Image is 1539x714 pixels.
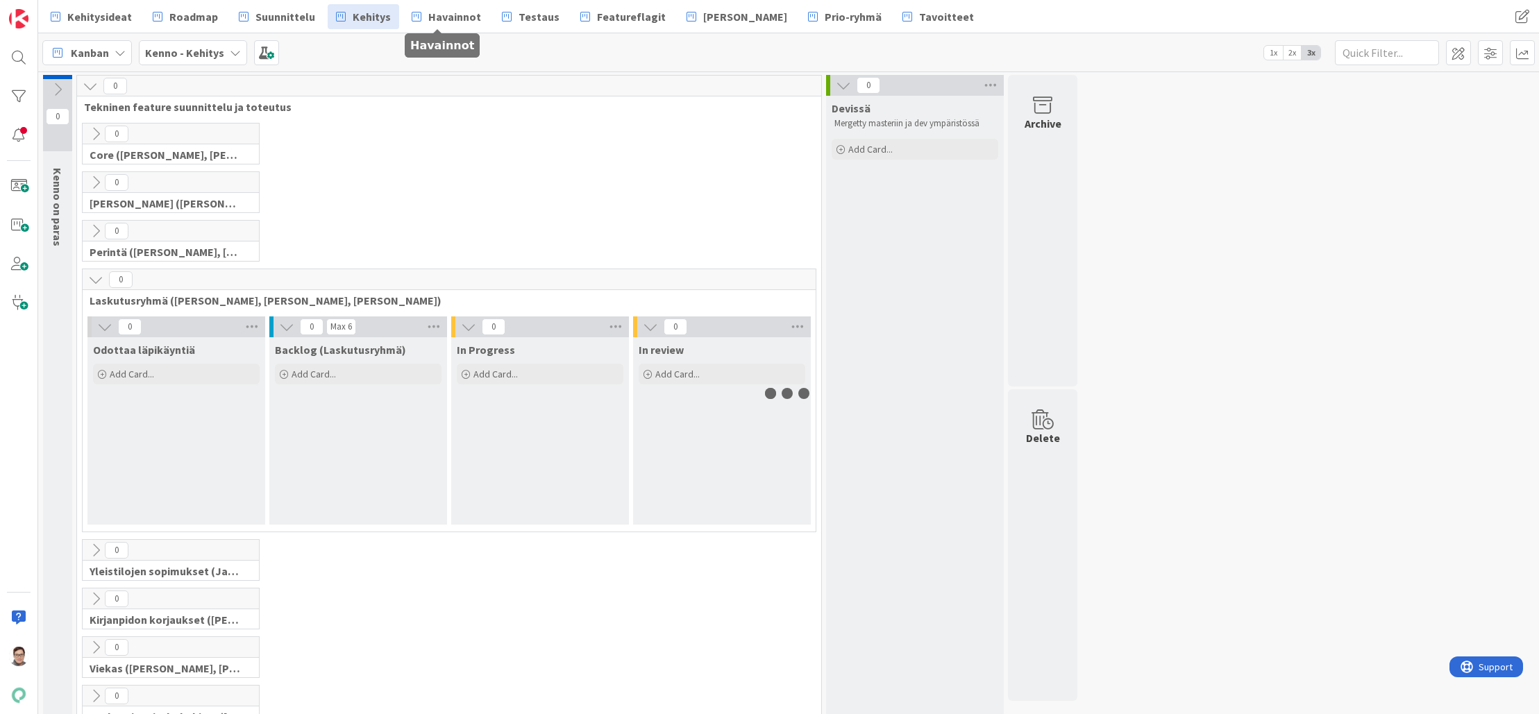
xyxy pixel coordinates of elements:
a: Kehitys [328,4,399,29]
span: Roadmap [169,8,218,25]
span: Halti (Sebastian, VilleH, Riikka, Antti, MikkoV, PetriH, PetriM) [90,196,242,210]
span: 0 [105,639,128,656]
span: 0 [103,78,127,94]
span: Support [29,2,63,19]
span: Prio-ryhmä [825,8,882,25]
div: Archive [1025,115,1061,132]
img: Visit kanbanzone.com [9,9,28,28]
span: Yleistilojen sopimukset (Jaakko, VilleP, TommiL, Simo) [90,564,242,578]
span: Tavoitteet [919,8,974,25]
span: Kehitys [353,8,391,25]
span: Add Card... [110,368,154,380]
span: Tekninen feature suunnittelu ja toteutus [84,100,804,114]
span: 0 [105,688,128,704]
span: Devissä [832,101,871,115]
span: Viekas (Samuli, Saara, Mika, Pirjo, Keijo, TommiHä, Rasmus) [90,661,242,675]
span: 0 [105,174,128,191]
span: In Progress [457,343,515,357]
span: 0 [105,542,128,559]
img: avatar [9,686,28,705]
span: Kenno on paras [51,168,65,246]
span: 0 [857,77,880,94]
span: Perintä (Jaakko, PetriH, MikkoV, Pasi) [90,245,242,259]
a: Kehitysideat [42,4,140,29]
span: Featureflagit [597,8,666,25]
span: Havainnot [428,8,481,25]
a: Featureflagit [572,4,674,29]
a: Roadmap [144,4,226,29]
span: Add Card... [473,368,518,380]
span: Add Card... [655,368,700,380]
h5: Havainnot [410,39,474,52]
div: Delete [1026,430,1060,446]
div: Max 6 [330,323,352,330]
span: [PERSON_NAME] [703,8,787,25]
input: Quick Filter... [1335,40,1439,65]
span: 3x [1302,46,1320,60]
span: 1x [1264,46,1283,60]
span: 2x [1283,46,1302,60]
a: Testaus [494,4,568,29]
a: [PERSON_NAME] [678,4,796,29]
span: Testaus [519,8,560,25]
span: Backlog (Laskutusryhmä) [275,343,406,357]
span: 0 [105,223,128,239]
a: Havainnot [403,4,489,29]
span: 0 [118,318,142,335]
span: Suunnittelu [255,8,315,25]
span: 0 [664,318,687,335]
span: 0 [482,318,505,335]
span: Odottaa läpikäyntiä [93,343,195,357]
span: 0 [105,126,128,142]
span: 0 [300,318,323,335]
span: Kanban [71,44,109,61]
span: 0 [46,108,69,125]
span: Kirjanpidon korjaukset (Jussi, JaakkoHä) [90,613,242,627]
p: Mergetty masteriin ja dev ympäristössä [834,118,995,129]
span: Add Card... [848,143,893,155]
span: 0 [105,590,128,607]
img: SM [9,647,28,666]
span: Kehitysideat [67,8,132,25]
b: Kenno - Kehitys [145,46,224,60]
a: Tavoitteet [894,4,982,29]
span: Core (Pasi, Jussi, JaakkoHä, Jyri, Leo, MikkoK, Väinö) [90,148,242,162]
a: Suunnittelu [230,4,323,29]
span: Add Card... [292,368,336,380]
a: Prio-ryhmä [800,4,890,29]
span: 0 [109,271,133,288]
span: Laskutusryhmä (Antti, Harri, Keijo) [90,294,798,307]
span: In review [639,343,684,357]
